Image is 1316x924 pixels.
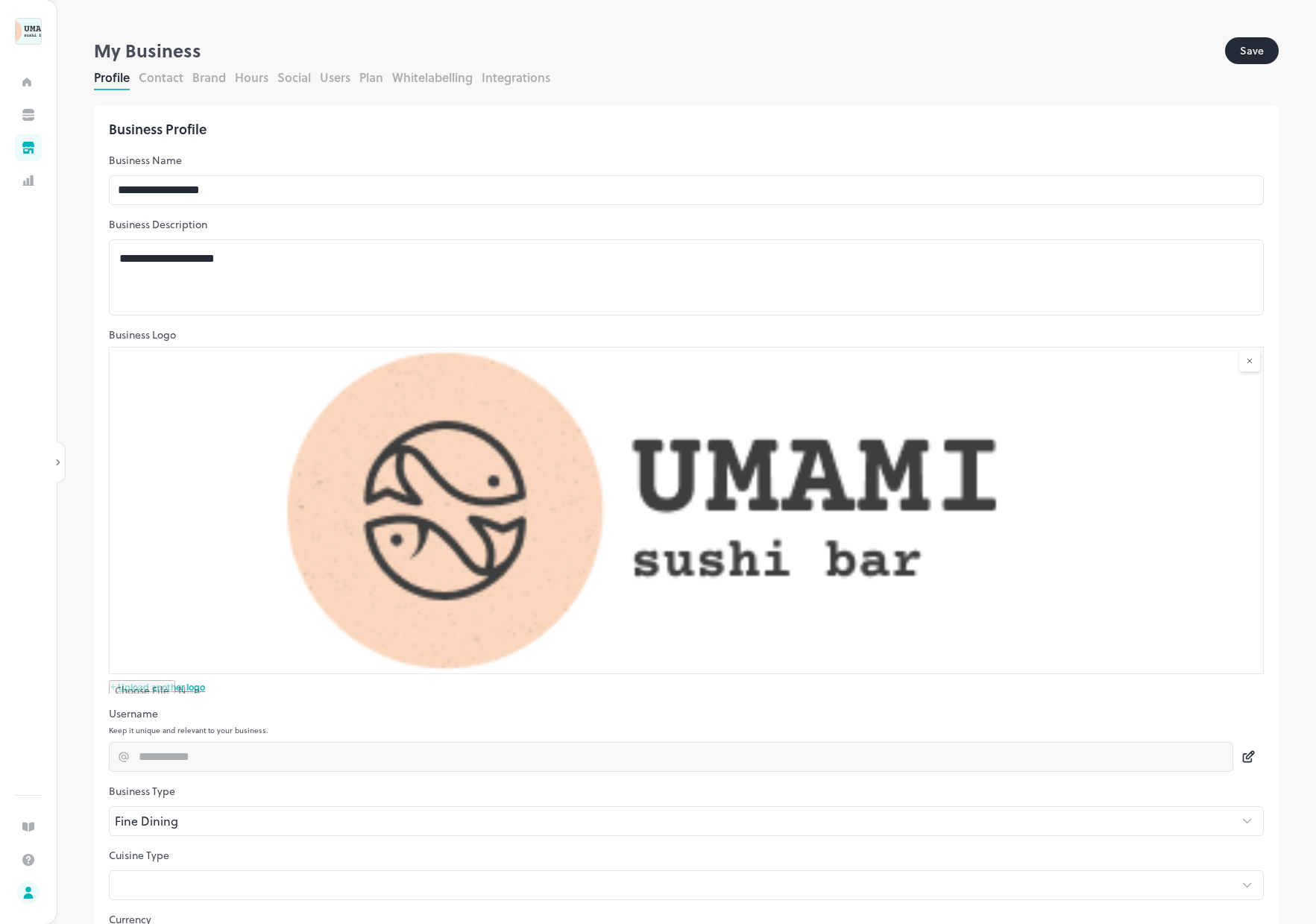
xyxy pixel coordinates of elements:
[110,348,1263,673] img: 1664857678009u17cglxvps.png
[94,69,130,86] button: Profile
[359,69,383,86] button: Plan
[109,806,1239,836] div: Fine Dining
[109,726,1264,735] p: Keep it unique and relevant to your business.
[15,134,42,161] div: My Business
[392,69,473,86] button: Whitelabelling
[15,846,42,879] div: Help
[15,18,42,45] div: Test Stripe1212222
[94,37,1225,64] div: My Business
[109,784,1264,799] p: Business Type
[139,69,183,86] button: Contact
[109,706,1264,721] p: Username
[320,69,350,86] button: Users
[192,69,226,86] button: Brand
[16,19,41,44] img: avatar
[109,327,1264,342] p: Business Logo
[277,69,311,86] button: Social
[109,120,1264,138] div: Business Profile
[15,101,42,128] div: Item Manager
[15,814,42,846] div: Guides
[482,69,550,86] button: Integrations
[235,69,268,86] button: Hours
[1225,37,1279,64] button: Save
[109,217,1264,232] p: Business Description
[109,848,1264,863] p: Cuisine Type
[15,69,42,95] div: Home
[109,870,1239,900] div: ​
[109,153,1264,168] p: Business Name
[15,167,42,194] div: Analytics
